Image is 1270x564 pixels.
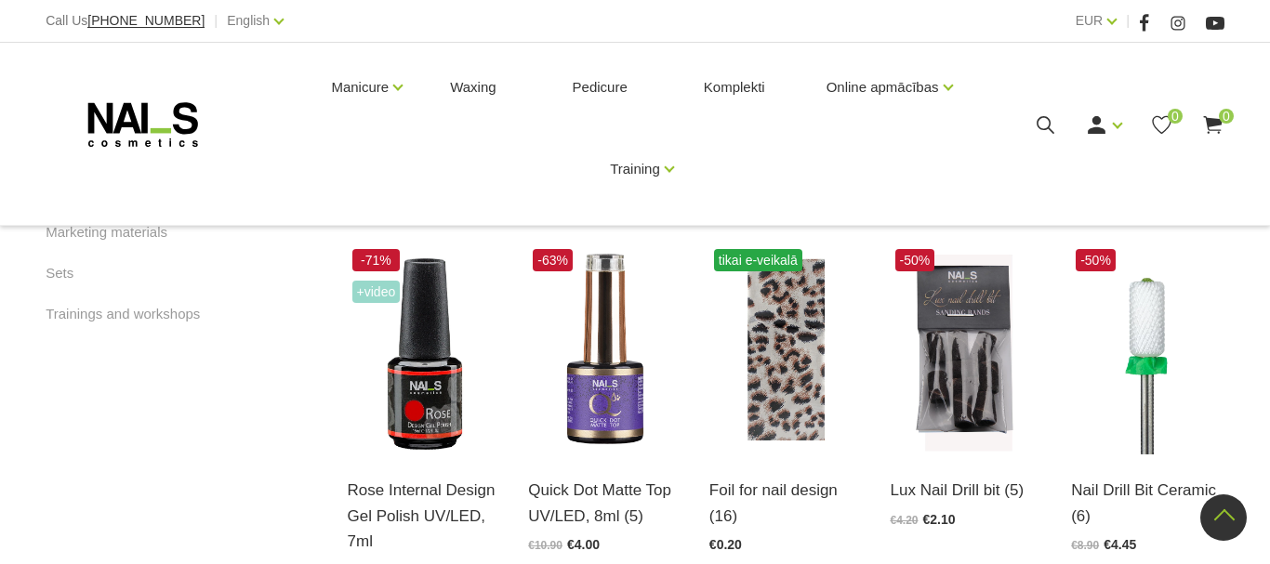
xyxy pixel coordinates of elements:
[891,514,919,527] span: €4.20
[528,539,562,552] span: €10.90
[331,50,389,125] a: Manicure
[689,43,780,132] a: Komplekti
[923,512,956,527] span: €2.10
[891,244,1044,454] img: Different types of Lux cutter tips....
[214,9,218,33] span: |
[46,9,205,33] div: Call Us
[87,13,205,28] span: [PHONE_NUMBER]
[558,43,642,132] a: Pedicure
[528,478,681,528] a: Quick Dot Matte Top UV/LED, 8ml (5)
[1126,9,1130,33] span: |
[87,14,205,28] a: [PHONE_NUMBER]
[1076,249,1116,271] span: -50%
[709,478,863,528] a: Foil for nail design (16)
[1071,539,1099,552] span: €8.90
[1071,244,1224,454] img: Nail drill bits for fast and efficient removal of gels and gel polishes, as well as for manicure ...
[1150,113,1173,137] a: 0
[352,249,401,271] span: -71%
[435,43,510,132] a: Waxing
[1201,113,1224,137] a: 0
[528,244,681,454] img: Quick Dot Matte Top – a matte top coat without a tacky layer.Popular manicure trend — a finish wi...
[46,262,73,284] a: Sets
[348,244,501,454] img: Design gel polish with a special formula that makes it possible to quickly and easily create flor...
[714,249,802,271] span: tikai e-veikalā
[1071,478,1224,528] a: Nail Drill Bit Ceramic (6)
[352,281,401,303] span: +Video
[895,249,935,271] span: -50%
[709,537,742,552] span: €0.20
[533,249,573,271] span: -63%
[709,244,863,454] img: Design foilFoil for design. Suitable for nail extentions or natural nails with gel polish.Step by...
[348,478,501,554] a: Rose Internal Design Gel Polish UV/LED, 7ml
[567,537,600,552] span: €4.00
[610,132,660,206] a: Training
[827,50,939,125] a: Online apmācības
[1104,537,1136,552] span: €4.45
[227,9,270,32] a: English
[46,303,200,325] a: Trainings and workshops
[1219,109,1234,124] span: 0
[46,221,167,243] a: Marketing materials
[891,478,1044,503] a: Lux Nail Drill bit (5)
[1076,9,1104,32] a: EUR
[1168,109,1183,124] span: 0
